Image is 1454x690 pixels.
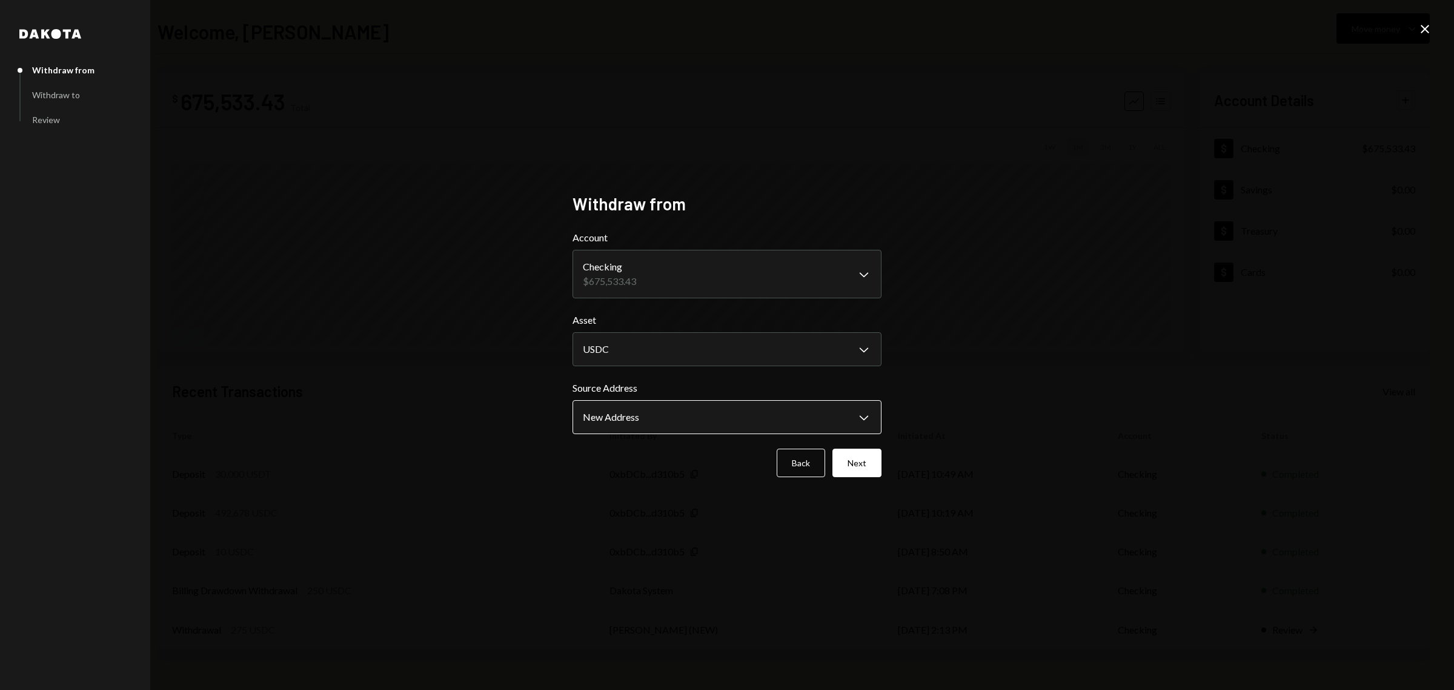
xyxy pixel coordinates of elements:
[832,449,881,477] button: Next
[573,313,881,327] label: Asset
[32,90,80,100] div: Withdraw to
[573,332,881,366] button: Asset
[573,192,881,216] h2: Withdraw from
[32,115,60,125] div: Review
[573,381,881,395] label: Source Address
[573,230,881,245] label: Account
[573,400,881,434] button: Source Address
[573,250,881,298] button: Account
[32,65,95,75] div: Withdraw from
[777,449,825,477] button: Back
